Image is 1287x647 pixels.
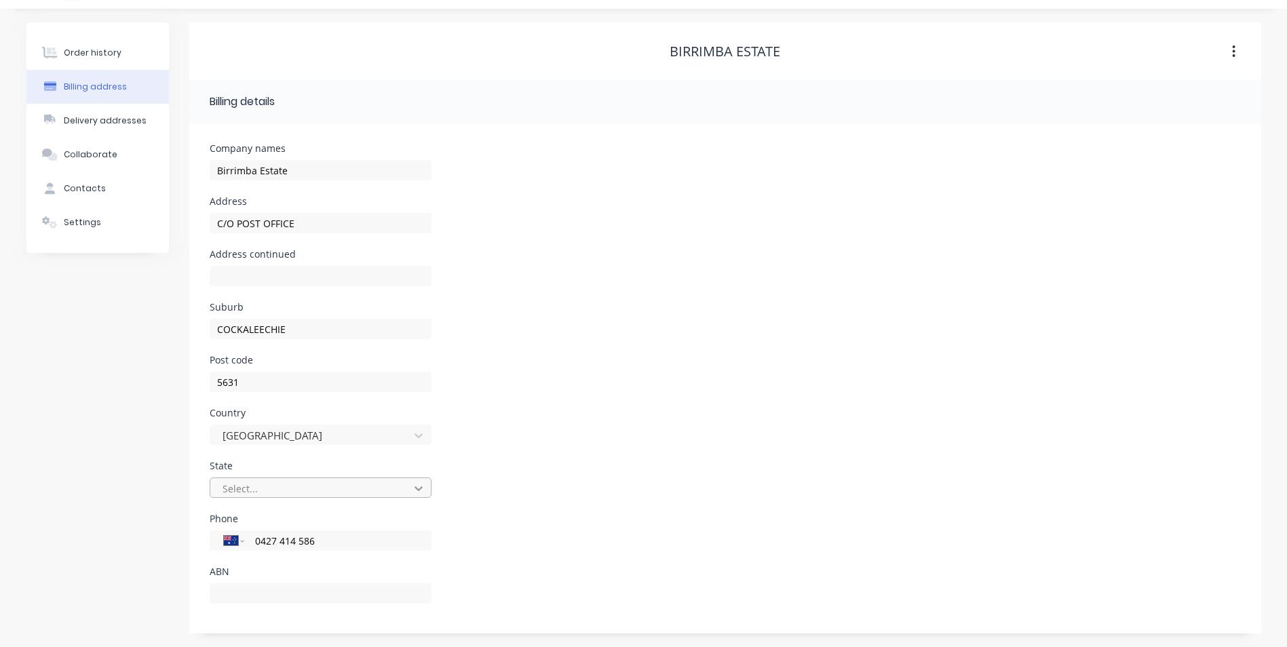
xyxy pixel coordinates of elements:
div: Phone [210,514,431,524]
div: Birrimba Estate [670,43,780,60]
button: Delivery addresses [26,104,169,138]
div: ABN [210,567,431,576]
button: Order history [26,36,169,70]
div: Address continued [210,250,431,259]
div: Order history [64,47,121,59]
button: Collaborate [26,138,169,172]
button: Billing address [26,70,169,104]
div: Post code [210,355,431,365]
div: Settings [64,216,101,229]
div: Delivery addresses [64,115,147,127]
div: Contacts [64,182,106,195]
div: Suburb [210,302,431,312]
div: Company names [210,144,431,153]
div: Country [210,408,431,418]
div: State [210,461,431,471]
button: Contacts [26,172,169,205]
button: Settings [26,205,169,239]
div: Billing details [210,94,275,110]
div: Collaborate [64,149,117,161]
div: Address [210,197,431,206]
div: Billing address [64,81,127,93]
